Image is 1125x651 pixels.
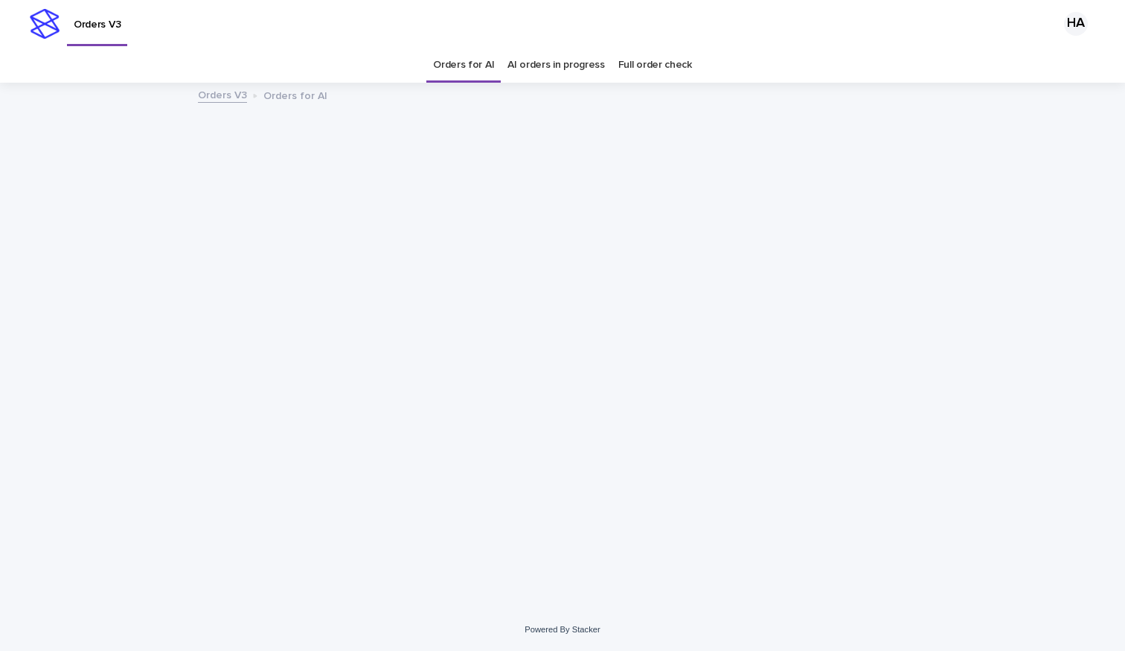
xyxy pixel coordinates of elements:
img: stacker-logo-s-only.png [30,9,60,39]
a: AI orders in progress [507,48,605,83]
a: Full order check [618,48,692,83]
a: Orders for AI [433,48,494,83]
a: Orders V3 [198,86,247,103]
div: HA [1064,12,1088,36]
p: Orders for AI [263,86,327,103]
a: Powered By Stacker [525,625,600,634]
